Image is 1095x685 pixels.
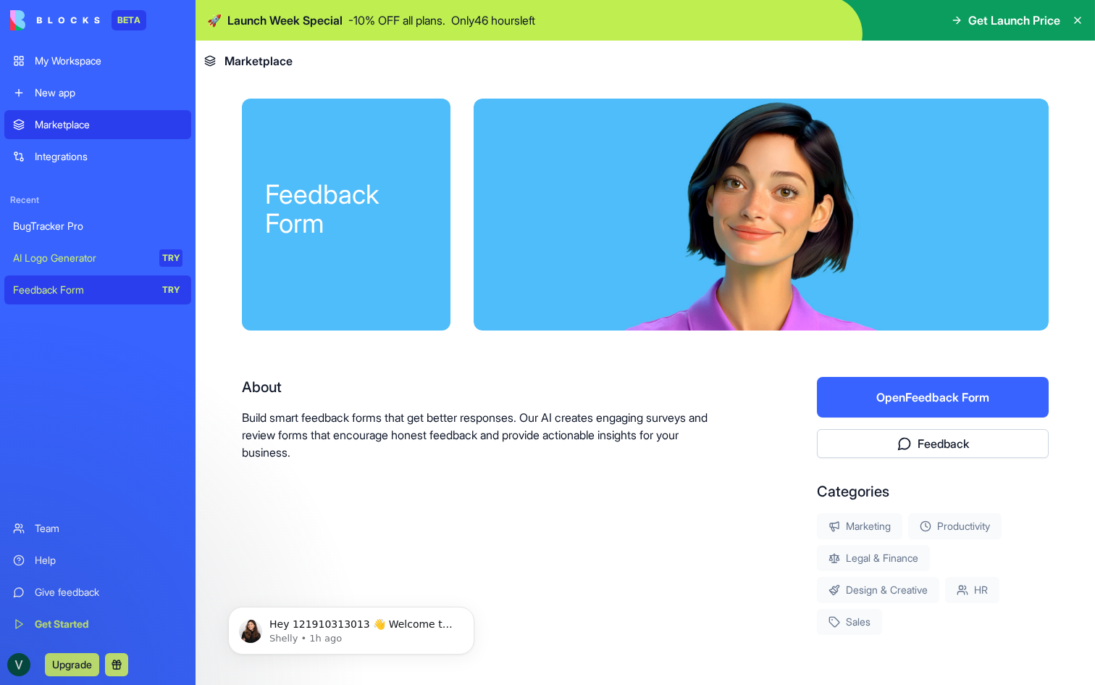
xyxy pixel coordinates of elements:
[159,281,182,299] div: TRY
[35,585,182,599] div: Give feedback
[35,149,182,164] div: Integrations
[225,52,293,70] span: Marketplace
[45,657,99,671] a: Upgrade
[817,481,1049,502] div: Categories
[817,609,882,635] div: Sales
[817,545,930,571] div: Legal & Finance
[908,513,1002,539] div: Productivity
[207,12,222,29] span: 🚀
[242,377,724,397] div: About
[968,12,1060,29] span: Get Launch Price
[4,46,191,75] a: My Workspace
[35,117,182,132] div: Marketplace
[45,653,99,676] button: Upgrade
[206,576,496,678] iframe: Intercom notifications message
[4,194,191,206] span: Recent
[4,142,191,171] a: Integrations
[35,553,182,568] div: Help
[4,578,191,607] a: Give feedback
[35,86,182,100] div: New app
[817,513,902,539] div: Marketing
[4,546,191,575] a: Help
[10,10,100,30] img: logo
[10,10,146,30] a: BETA
[348,12,445,29] p: - 10 % OFF all plans.
[13,219,182,233] div: BugTracker Pro
[817,429,1049,458] button: Feedback
[4,514,191,543] a: Team
[242,409,724,461] p: Build smart feedback forms that get better responses. Our AI creates engaging surveys and review ...
[4,78,191,107] a: New app
[4,244,191,273] a: AI Logo GeneratorTRY
[35,521,182,536] div: Team
[4,110,191,139] a: Marketplace
[159,249,182,267] div: TRY
[945,577,999,603] div: HR
[13,251,149,265] div: AI Logo Generator
[817,390,1049,404] a: OpenFeedback Form
[35,617,182,631] div: Get Started
[35,54,182,68] div: My Workspace
[13,283,149,297] div: Feedback Form
[227,12,343,29] span: Launch Week Special
[4,610,191,639] a: Get Started
[4,212,191,241] a: BugTracker Pro
[817,377,1049,418] button: OpenFeedback Form
[4,275,191,304] a: Feedback FormTRY
[7,653,30,676] img: ACg8ocIUuZBPiWDsSkWw-8pLdJYSabRYQuP1_aSK8k5agNkGBk_8=s96-c
[817,577,939,603] div: Design & Creative
[451,12,535,29] p: Only 46 hours left
[265,180,427,238] div: Feedback Form
[112,10,146,30] div: BETA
